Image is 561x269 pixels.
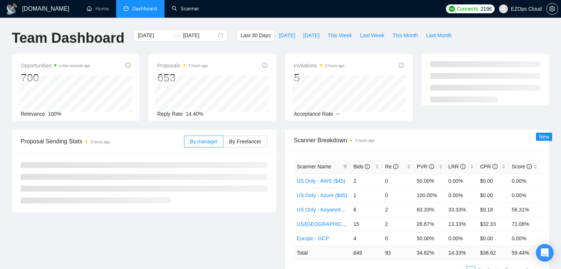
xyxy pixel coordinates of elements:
a: homeHome [87,6,109,12]
td: 34.82 % [414,245,446,260]
a: searchScanner [172,6,199,12]
td: 13.33% [446,217,477,231]
span: Last Week [360,31,384,39]
span: Proposals [157,61,208,70]
span: Connects: [457,5,479,13]
button: This Month [388,29,422,41]
td: 56.31% [509,202,540,217]
td: 59.44 % [509,245,540,260]
span: info-circle [429,164,434,169]
span: info-circle [365,164,370,169]
span: 14.40% [186,111,203,117]
span: info-circle [460,164,465,169]
button: Last Week [356,29,388,41]
time: 3 hours ago [90,140,110,144]
span: Opportunities [21,61,90,70]
span: info-circle [125,63,131,68]
input: End date [183,31,217,39]
span: Relevance [21,111,45,117]
a: US Only - AWS ($45) [297,178,346,184]
span: [DATE] [303,31,319,39]
td: 93 [382,245,414,260]
img: upwork-logo.png [449,6,455,12]
span: Score [512,164,531,170]
td: 0.00% [509,231,540,245]
button: [DATE] [299,29,323,41]
a: setting [546,6,558,12]
td: 4 [350,231,382,245]
td: 2 [382,202,414,217]
span: Scanner Name [297,164,331,170]
a: US Only - Keywords ($45) [297,207,357,213]
time: 3 hours ago [188,64,208,68]
span: -- [336,111,339,117]
span: filter [343,164,347,169]
td: 50.00% [414,174,446,188]
span: New [539,134,549,140]
td: 0.00% [446,188,477,202]
a: US Only - Azure ($45) [297,192,347,198]
span: Bids [353,164,370,170]
div: 653 [157,71,208,85]
td: $9.18 [477,202,509,217]
td: 0.00% [509,188,540,202]
td: 50.00% [414,231,446,245]
td: 71.06% [509,217,540,231]
td: 0.00% [446,231,477,245]
span: [DATE] [279,31,295,39]
span: CPR [480,164,497,170]
td: $32.33 [477,217,509,231]
input: Start date [138,31,171,39]
div: 5 [294,71,345,85]
td: 649 [350,245,382,260]
span: PVR [417,164,434,170]
td: $0.00 [477,231,509,245]
td: 14.33 % [446,245,477,260]
td: 0.00% [509,174,540,188]
span: info-circle [492,164,498,169]
span: LRR [449,164,465,170]
td: 2 [350,174,382,188]
span: Invitations [294,61,345,70]
td: $ 38.62 [477,245,509,260]
span: swap-right [174,32,180,38]
td: 0.00% [446,174,477,188]
td: 0 [382,174,414,188]
td: 0 [382,188,414,202]
td: 2 [382,217,414,231]
span: By Freelancer [229,139,261,144]
time: 3 hours ago [355,139,375,143]
button: Last 30 Days [236,29,275,41]
span: to [174,32,180,38]
span: info-circle [393,164,398,169]
span: Acceptance Rate [294,111,333,117]
span: 2196 [481,5,492,13]
time: a few seconds ago [59,64,90,68]
span: This Month [392,31,418,39]
td: $0.00 [477,174,509,188]
a: US/[GEOGRAPHIC_DATA] - Keywords (Others) ($45) [297,221,420,227]
span: info-circle [262,63,267,68]
td: Total [294,245,351,260]
a: Europe - GCP [297,235,329,241]
td: 100.00% [414,188,446,202]
span: Last Month [426,31,451,39]
span: Re [385,164,398,170]
td: 26.67% [414,217,446,231]
td: 1 [350,188,382,202]
span: Scanner Breakdown [294,136,541,145]
td: 6 [350,202,382,217]
span: user [501,6,506,11]
button: [DATE] [275,29,299,41]
button: setting [546,3,558,15]
td: 33.33% [446,202,477,217]
img: logo [6,3,18,15]
span: By manager [190,139,218,144]
span: info-circle [399,63,404,68]
td: 15 [350,217,382,231]
span: filter [342,161,349,172]
button: This Week [323,29,356,41]
td: 83.33% [414,202,446,217]
time: 3 hours ago [325,64,345,68]
td: 0 [382,231,414,245]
